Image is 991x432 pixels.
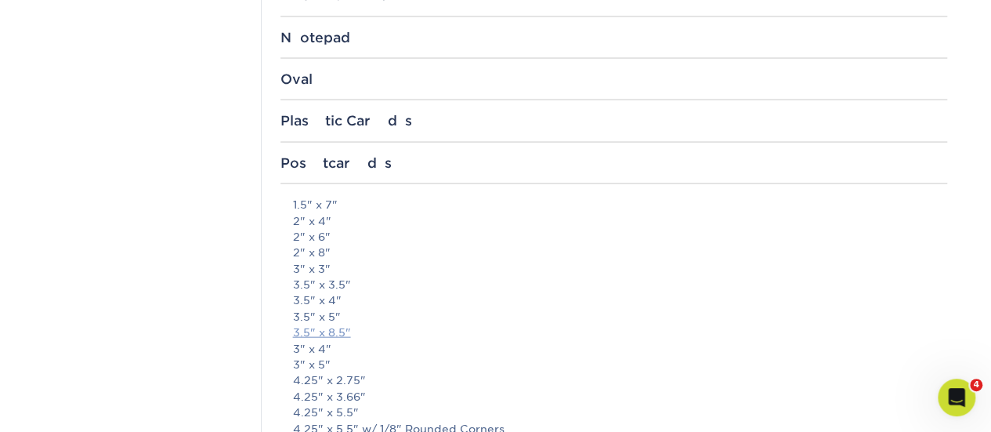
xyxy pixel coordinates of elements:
[970,379,982,391] span: 4
[293,215,331,227] a: 2" x 4"
[280,71,947,87] div: Oval
[280,113,947,129] div: Plastic Cards
[293,390,366,403] a: 4.25" x 3.66"
[293,326,351,339] a: 3.5" x 8.5"
[293,246,331,259] a: 2" x 8"
[293,374,366,387] a: 4.25" x 2.75"
[293,343,331,355] a: 3" x 4"
[293,310,341,323] a: 3.5" x 5"
[293,358,331,371] a: 3" x 5"
[293,278,351,291] a: 3.5" x 3.5"
[293,198,338,211] a: 1.5" x 7"
[280,30,947,45] div: Notepad
[293,231,331,243] a: 2" x 6"
[280,155,947,171] div: Postcards
[293,406,359,419] a: 4.25" x 5.5"
[938,379,975,416] iframe: Intercom live chat
[293,294,342,307] a: 3.5" x 4"
[293,263,331,275] a: 3" x 3"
